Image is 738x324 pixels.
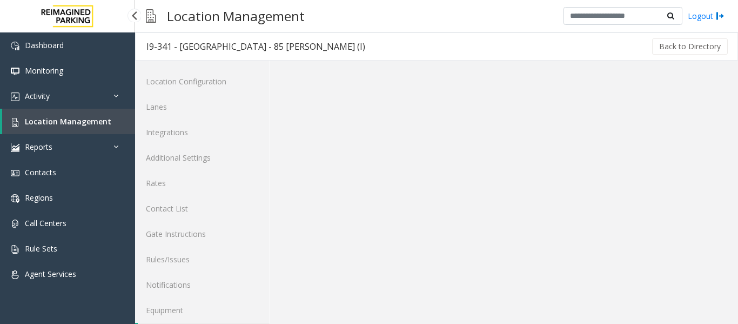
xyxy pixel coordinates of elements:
span: Activity [25,91,50,101]
img: 'icon' [11,194,19,203]
span: Monitoring [25,65,63,76]
a: Integrations [135,120,270,145]
img: 'icon' [11,245,19,254]
button: Back to Directory [652,38,728,55]
a: Lanes [135,94,270,120]
img: 'icon' [11,118,19,127]
img: 'icon' [11,67,19,76]
a: Additional Settings [135,145,270,170]
span: Rule Sets [25,243,57,254]
span: Location Management [25,116,111,127]
img: 'icon' [11,92,19,101]
span: Reports [25,142,52,152]
img: pageIcon [146,3,156,29]
a: Rates [135,170,270,196]
a: Equipment [135,297,270,323]
img: 'icon' [11,143,19,152]
a: Notifications [135,272,270,297]
img: 'icon' [11,42,19,50]
span: Call Centers [25,218,66,228]
span: Contacts [25,167,56,177]
a: Location Management [2,109,135,134]
div: I9-341 - [GEOGRAPHIC_DATA] - 85 [PERSON_NAME] (I) [146,39,365,54]
img: 'icon' [11,220,19,228]
a: Rules/Issues [135,247,270,272]
span: Agent Services [25,269,76,279]
h3: Location Management [162,3,310,29]
span: Regions [25,193,53,203]
a: Gate Instructions [135,221,270,247]
img: 'icon' [11,270,19,279]
a: Contact List [135,196,270,221]
span: Dashboard [25,40,64,50]
a: Logout [688,10,724,22]
img: logout [716,10,724,22]
a: Location Configuration [135,69,270,94]
img: 'icon' [11,169,19,177]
